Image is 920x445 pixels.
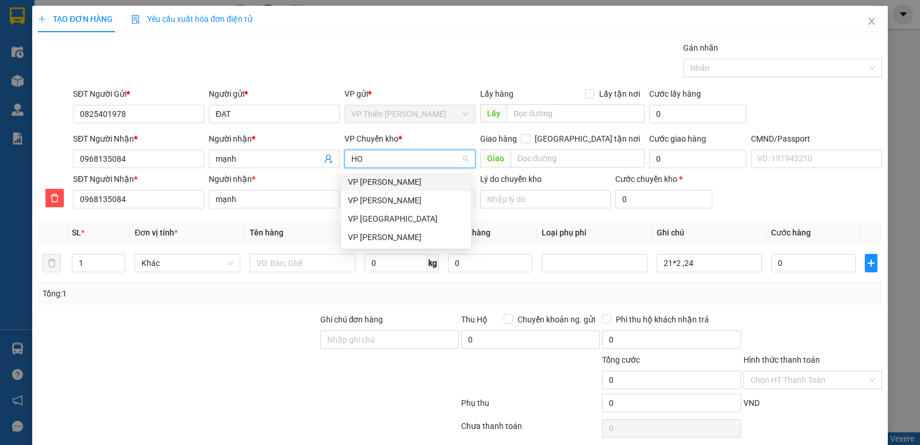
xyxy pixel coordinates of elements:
[460,397,601,417] div: Phụ thu
[344,88,476,100] div: VP gửi
[865,254,877,272] button: plus
[427,254,439,272] span: kg
[771,228,811,237] span: Cước hàng
[320,330,459,349] input: Ghi chú đơn hàng
[38,15,46,23] span: plus
[856,6,888,38] button: Close
[751,132,882,145] div: CMND/Passport
[73,190,204,208] input: SĐT người nhận
[480,104,507,123] span: Lấy
[649,134,706,143] label: Cước giao hàng
[683,43,718,52] label: Gán nhãn
[649,105,746,123] input: Cước lấy hàng
[45,189,64,207] button: delete
[43,287,356,300] div: Tổng: 1
[250,254,355,272] input: VD: Bàn, Ghế
[480,134,517,143] span: Giao hàng
[480,89,513,98] span: Lấy hàng
[348,176,464,188] div: VP [PERSON_NAME]
[209,190,340,208] input: Tên người nhận
[341,173,471,191] div: VP Hoàng Văn Thụ
[344,134,398,143] span: VP Chuyển kho
[14,78,139,117] b: GỬI : VP Thiên [PERSON_NAME]
[595,88,645,100] span: Lấy tận nơi
[743,355,820,364] label: Hình thức thanh toán
[250,228,283,237] span: Tên hàng
[141,254,233,272] span: Khác
[649,150,746,168] input: Cước giao hàng
[480,190,611,208] input: Lý do chuyển kho
[108,28,481,43] li: 271 - [PERSON_NAME] - [GEOGRAPHIC_DATA] - [GEOGRAPHIC_DATA]
[324,154,333,163] span: user-add
[43,254,61,272] button: delete
[209,132,340,145] div: Người nhận
[341,191,471,210] div: VP Hồng Hà
[611,313,714,326] span: Phí thu hộ khách nhận trả
[209,173,340,185] div: Người nhận
[448,254,532,272] input: 0
[537,222,652,244] th: Loại phụ phí
[649,89,701,98] label: Cước lấy hàng
[73,132,204,145] div: SĐT Người Nhận
[867,17,876,26] span: close
[657,254,762,272] input: Ghi Chú
[72,228,81,237] span: SL
[480,149,511,168] span: Giao
[507,104,645,123] input: Dọc đường
[14,14,101,72] img: logo.jpg
[320,315,384,324] label: Ghi chú đơn hàng
[348,212,464,225] div: VP [GEOGRAPHIC_DATA]
[73,88,204,100] div: SĐT Người Gửi
[73,173,204,185] div: SĐT Người Nhận
[348,194,464,207] div: VP [PERSON_NAME]
[46,193,63,203] span: delete
[865,258,877,268] span: plus
[341,210,471,228] div: VP Định Hóa
[602,355,640,364] span: Tổng cước
[652,222,767,244] th: Ghi chú
[341,228,471,246] div: VP Hoàng Gia
[131,14,252,24] span: Yêu cầu xuất hóa đơn điện tử
[511,149,645,168] input: Dọc đường
[615,173,712,185] div: Cước chuyển kho
[513,313,600,326] span: Chuyển khoản ng. gửi
[209,88,340,100] div: Người gửi
[38,14,113,24] span: TẠO ĐƠN HÀNG
[480,174,542,184] label: Lý do chuyển kho
[530,132,645,145] span: [GEOGRAPHIC_DATA] tận nơi
[743,398,760,408] span: VND
[131,15,140,24] img: icon
[461,315,488,324] span: Thu Hộ
[351,105,469,123] span: VP Thiên Đường Bảo Sơn
[135,228,178,237] span: Đơn vị tính
[348,231,464,244] div: VP [PERSON_NAME]
[460,420,601,440] div: Chưa thanh toán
